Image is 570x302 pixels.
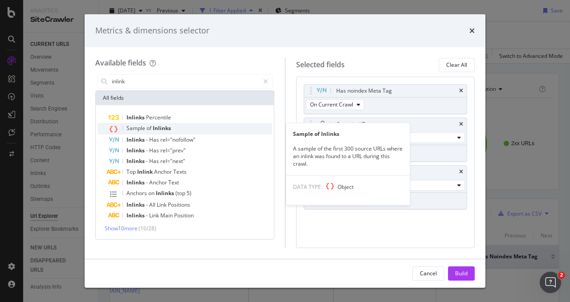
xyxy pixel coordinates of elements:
span: Inlinks [126,212,146,219]
span: Inlinks [126,179,146,186]
span: Anchors [126,189,148,197]
span: Show 10 more [105,224,138,232]
span: DATA TYPE: [293,183,322,191]
div: Build [455,269,468,277]
span: Inlinks [126,147,146,154]
span: ( 10 / 28 ) [138,224,156,232]
div: times [459,122,463,127]
div: Selected fields [296,60,345,70]
span: Inlinks [126,136,146,143]
button: Build [448,266,475,281]
button: Cancel [412,266,444,281]
iframe: Intercom live chat [540,272,561,293]
span: Texts [173,168,187,175]
span: Inlinks [126,201,146,208]
span: on [148,189,156,197]
span: Object [338,183,354,191]
div: times [469,25,475,37]
span: - [146,179,149,186]
div: Clear All [446,61,467,69]
span: Main [160,212,174,219]
span: Position [174,212,194,219]
span: Text [168,179,179,186]
div: Sample of Inlinks [286,130,410,138]
span: Anchor [154,168,173,175]
span: Has [149,157,160,165]
span: rel="nofollow" [160,136,195,143]
span: - [146,136,149,143]
span: Inlinks [153,124,171,132]
div: Has noindex Meta Tag [336,86,392,95]
span: of [147,124,153,132]
button: Clear All [439,58,475,72]
span: 5) [187,189,191,197]
span: rel="prev" [160,147,186,154]
span: Percentile [146,114,171,121]
div: Has noindex Meta TagtimesOn Current Crawl [304,84,468,114]
span: Top [126,168,137,175]
div: Canonical To [336,120,368,129]
input: Search by field name [111,75,259,88]
span: Has [149,147,160,154]
span: Has [149,136,160,143]
div: Canonical TotimesFull URLOn Current Crawl [304,118,468,162]
span: - [146,157,149,165]
div: Metrics & dimensions selector [95,25,209,37]
button: On Current Crawl [306,99,364,110]
span: Inlinks [126,114,146,121]
div: times [459,88,463,94]
span: 2 [558,272,565,279]
span: On Current Crawl [310,101,353,108]
span: - [146,147,149,154]
div: All fields [96,91,274,105]
span: - [146,212,149,219]
span: Positions [168,201,190,208]
div: Available fields [95,58,146,68]
span: (top [175,189,187,197]
span: Inlinks [126,157,146,165]
span: Sample [126,124,147,132]
div: A sample of the first 300 source URLs where an inlink was found to a URL during this crawl. [286,145,410,167]
span: Inlink [137,168,154,175]
span: Inlinks [156,189,175,197]
span: Link [149,212,160,219]
span: Link [157,201,168,208]
span: - [146,201,149,208]
div: modal [85,14,485,288]
div: Cancel [420,269,437,277]
span: Anchor [149,179,168,186]
span: rel="next" [160,157,185,165]
span: All [149,201,157,208]
div: times [459,169,463,175]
